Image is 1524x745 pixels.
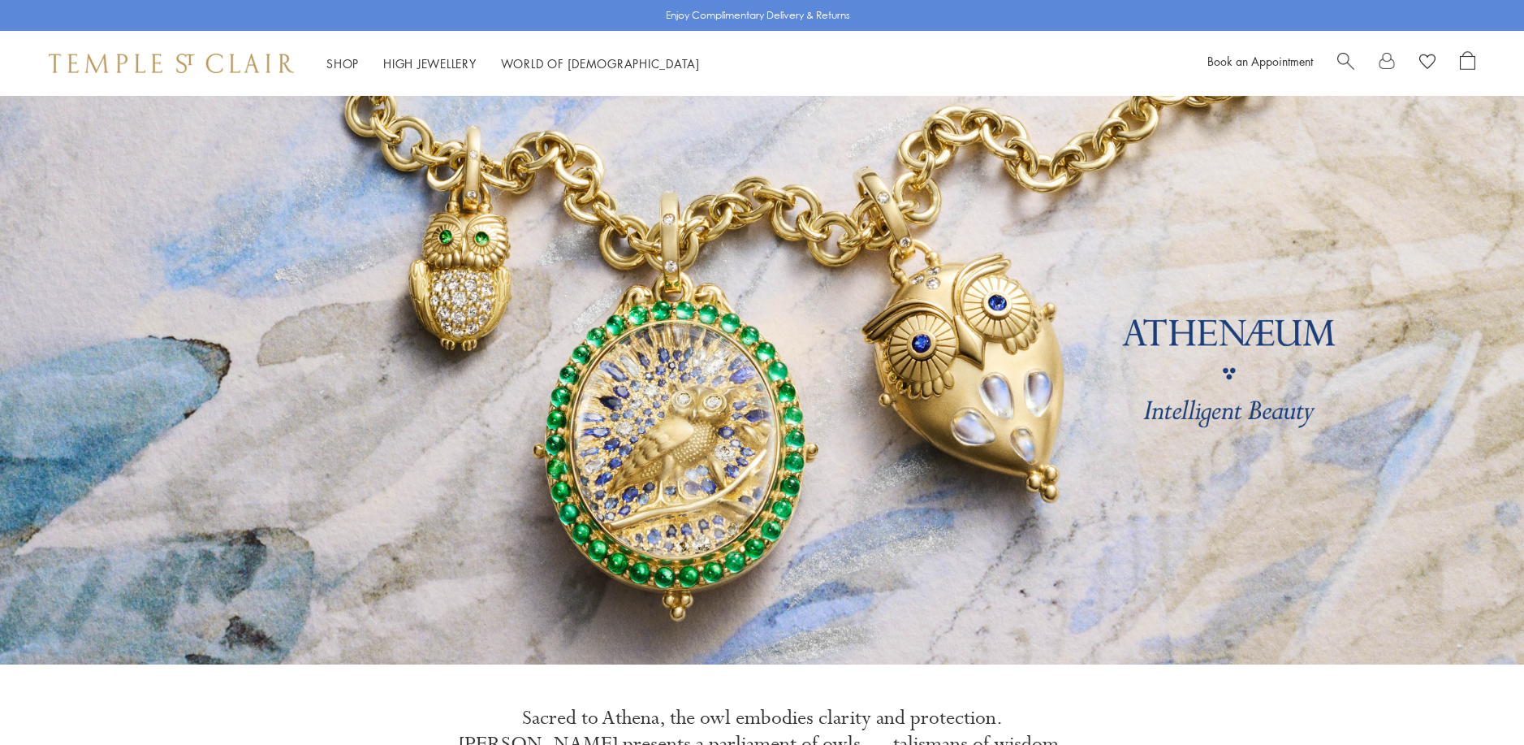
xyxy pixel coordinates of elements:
[501,55,700,71] a: World of [DEMOGRAPHIC_DATA]World of [DEMOGRAPHIC_DATA]
[1443,669,1508,729] iframe: Gorgias live chat messenger
[666,7,850,24] p: Enjoy Complimentary Delivery & Returns
[326,54,700,74] nav: Main navigation
[49,54,294,73] img: Temple St. Clair
[1419,51,1435,76] a: View Wishlist
[326,55,359,71] a: ShopShop
[383,55,477,71] a: High JewelleryHigh Jewellery
[1460,51,1475,76] a: Open Shopping Bag
[1207,53,1313,69] a: Book an Appointment
[1337,51,1354,76] a: Search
